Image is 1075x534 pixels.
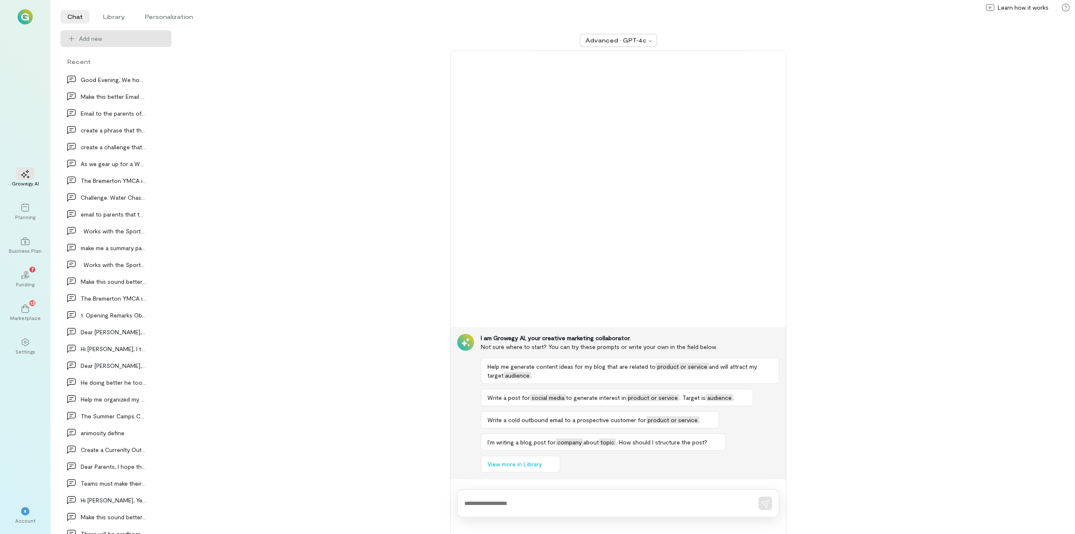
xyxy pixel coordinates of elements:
[487,460,542,468] span: View more in Library
[81,445,146,454] div: Create a Currenlty Out of the office message for…
[481,456,560,473] button: View more in Library
[566,394,626,401] span: to generate interest in
[81,260,146,269] div: • Works with the Sports and Rec Director on the p…
[81,344,146,353] div: Hi [PERSON_NAME], I tried calling but couldn't get throu…
[81,479,146,488] div: Teams must make their way to the welcome center a…
[10,298,40,328] a: Marketplace
[81,496,146,505] div: Hi [PERSON_NAME], Yes, you are correct. When I pull spec…
[81,193,146,202] div: Challenge: Water Chaser Your next task awaits at…
[81,176,146,185] div: The Bremerton YMCA is committed to promoting heal…
[31,265,34,273] span: 7
[81,412,146,420] div: The Summer Camps Coordinator is responsible to do…
[10,264,40,294] a: Funding
[30,299,35,307] span: 13
[487,363,656,370] span: Help me generate content ideas for my blog that are related to
[81,143,146,151] div: create a challenge that is like amazing race as a…
[138,10,200,24] li: Personalization
[481,434,726,451] button: I’m writing a blog post forcompanyabouttopic. How should I structure the post?
[10,163,40,193] a: Growegy AI
[81,109,146,118] div: Email to the parents of [PERSON_NAME] Good aftern…
[585,36,646,45] div: Advanced · GPT‑4o
[998,3,1049,12] span: Learn how it works
[487,439,556,446] span: I’m writing a blog post for
[626,394,680,401] span: product or service
[583,439,599,446] span: about
[81,328,146,336] div: Dear [PERSON_NAME], I hope this message finds yo…
[481,342,779,351] div: Not sure where to start? You can try these prompts or write your own in the field below.
[556,439,583,446] span: company
[81,378,146,387] div: He doing better he took a very long nap and think…
[96,10,132,24] li: Library
[61,10,90,24] li: Chat
[10,331,40,362] a: Settings
[16,348,35,355] div: Settings
[81,462,146,471] div: Dear Parents, I hope this message finds you well.…
[699,416,701,423] span: .
[81,513,146,521] div: Make this sound better I also have a question:…
[16,281,34,288] div: Funding
[503,372,531,379] span: audience
[81,277,146,286] div: Make this sound better Email to CIT Counsleor in…
[487,394,530,401] span: Write a post for
[680,394,706,401] span: . Target is
[616,439,707,446] span: . How should I structure the post?
[10,315,41,321] div: Marketplace
[706,394,733,401] span: audience
[530,394,566,401] span: social media
[599,439,616,446] span: topic
[81,75,146,84] div: Good Evening, We hope this message finds you well…
[81,126,146,135] div: create a phrase that they have to go to the field…
[81,159,146,168] div: As we gear up for a Week 9 Amazing Race, it's imp…
[481,389,753,406] button: Write a post forsocial mediato generate interest inproduct or service. Target isaudience.
[81,428,146,437] div: animosity define
[733,394,735,401] span: .
[81,294,146,303] div: The Bremerton YMCA is proud to join the Bremerton…
[81,243,146,252] div: make me a summary paragraph for my resume Dedicat…
[12,180,39,187] div: Growegy AI
[531,372,532,379] span: .
[15,517,36,524] div: Account
[81,227,146,235] div: • Works with the Sports and Rec Director on the p…
[481,358,779,384] button: Help me generate content ideas for my blog that are related toproduct or serviceand will attract ...
[481,334,779,342] div: I am Growegy AI, your creative marketing collaborator.
[487,416,646,423] span: Write a cold outbound email to a prospective customer for
[656,363,709,370] span: product or service
[10,500,40,531] div: *Account
[61,57,171,66] div: Recent
[81,395,146,404] div: Help me organized my thoughts of how to communica…
[81,210,146,219] div: email to parents that their child needs to bring…
[9,247,42,254] div: Business Plan
[81,311,146,320] div: 1. Opening Remarks Objective: Discuss recent cam…
[79,34,102,43] span: Add new
[481,411,719,428] button: Write a cold outbound email to a prospective customer forproduct or service.
[10,230,40,261] a: Business Plan
[81,92,146,101] div: Make this better Email to the parents of [PERSON_NAME] d…
[646,416,699,423] span: product or service
[15,214,35,220] div: Planning
[81,361,146,370] div: Dear [PERSON_NAME], I wanted to follow up on our…
[10,197,40,227] a: Planning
